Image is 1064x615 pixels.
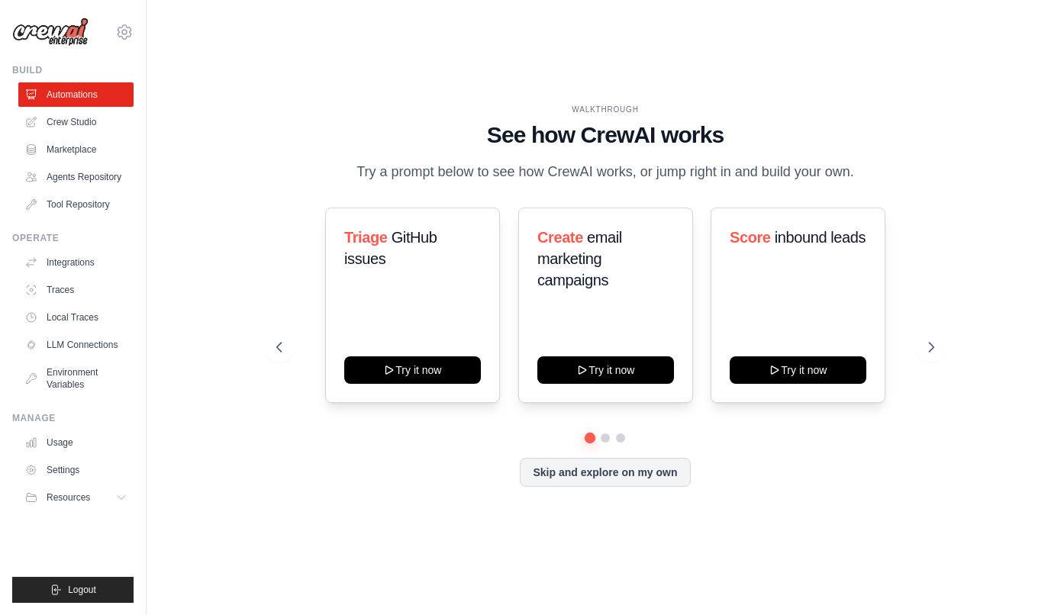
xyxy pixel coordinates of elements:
button: Try it now [537,356,674,384]
a: Tool Repository [18,192,134,217]
span: Create [537,229,583,246]
a: Usage [18,430,134,455]
div: Manage [12,412,134,424]
div: Operate [12,232,134,244]
a: Environment Variables [18,360,134,397]
button: Resources [18,485,134,510]
button: Skip and explore on my own [520,458,690,487]
a: Traces [18,278,134,302]
button: Try it now [344,356,481,384]
a: Marketplace [18,137,134,162]
span: Logout [68,584,96,596]
span: Triage [344,229,388,246]
span: Score [730,229,771,246]
a: LLM Connections [18,333,134,357]
a: Integrations [18,250,134,275]
button: Try it now [730,356,866,384]
span: email marketing campaigns [537,229,622,288]
p: Try a prompt below to see how CrewAI works, or jump right in and build your own. [349,161,862,183]
span: GitHub issues [344,229,437,267]
img: Logo [12,18,89,47]
a: Crew Studio [18,110,134,134]
a: Agents Repository [18,165,134,189]
a: Local Traces [18,305,134,330]
button: Logout [12,577,134,603]
h1: See how CrewAI works [276,121,934,149]
a: Automations [18,82,134,107]
span: Resources [47,491,90,504]
span: inbound leads [775,229,866,246]
a: Settings [18,458,134,482]
div: Build [12,64,134,76]
div: WALKTHROUGH [276,104,934,115]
